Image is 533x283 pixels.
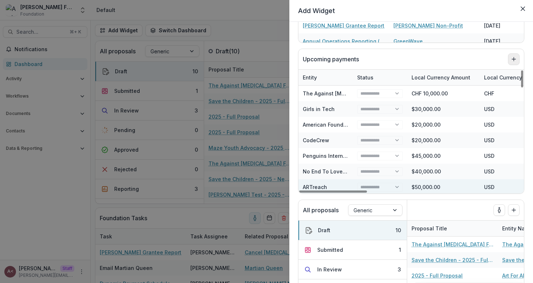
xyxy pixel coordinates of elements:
[396,226,401,234] div: 10
[412,241,493,248] a: The Against [MEDICAL_DATA] Foundation - 2025 - Full Proposal
[303,122,414,128] a: American Foundation for Suicide Prevention
[407,117,480,132] div: $20,000.00
[298,70,353,85] div: Entity
[407,225,451,232] div: Proposal Title
[399,246,401,254] div: 1
[412,256,493,264] a: Save the Children - 2025 - Full Proposal
[303,168,353,175] a: No End To Love Inc.
[303,137,329,143] a: CodeCrew
[298,74,321,81] div: Entity
[303,37,385,45] a: Annual Operations Reporting (atw)
[353,70,407,85] div: Status
[407,164,480,179] div: $40,000.00
[480,74,526,81] div: Local Currency
[303,106,335,112] a: Girls in Tech
[303,55,359,63] p: Upcoming payments
[353,74,378,81] div: Status
[407,86,480,101] div: CHF 10,000.00
[508,204,520,216] button: Add to dashboard
[407,70,480,85] div: Local Currency Amount
[493,204,505,216] button: toggle-assigned-to-me
[303,153,361,159] a: Penguins International
[303,184,327,190] a: ARTreach
[303,90,406,97] a: The Against [MEDICAL_DATA] Foundation
[412,272,463,279] a: 2025 - Full Proposal
[517,3,529,15] button: Close
[393,22,463,29] a: [PERSON_NAME] Non-Profit
[407,221,498,236] div: Proposal Title
[398,266,401,273] div: 3
[298,221,407,240] button: Draft10
[508,53,520,65] button: Add to dashboard
[298,240,407,260] button: Submitted1
[298,260,407,279] button: In Review3
[393,37,423,45] a: GreenWave
[407,101,480,117] div: $30,000.00
[303,206,339,214] p: All proposals
[303,22,384,29] a: [PERSON_NAME] Grantee Report
[407,74,475,81] div: Local Currency Amount
[407,179,480,195] div: $50,000.00
[318,226,330,234] div: Draft
[317,266,342,273] div: In Review
[407,148,480,164] div: $45,000.00
[407,132,480,148] div: $20,000.00
[317,246,343,254] div: Submitted
[502,272,526,279] a: Art For All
